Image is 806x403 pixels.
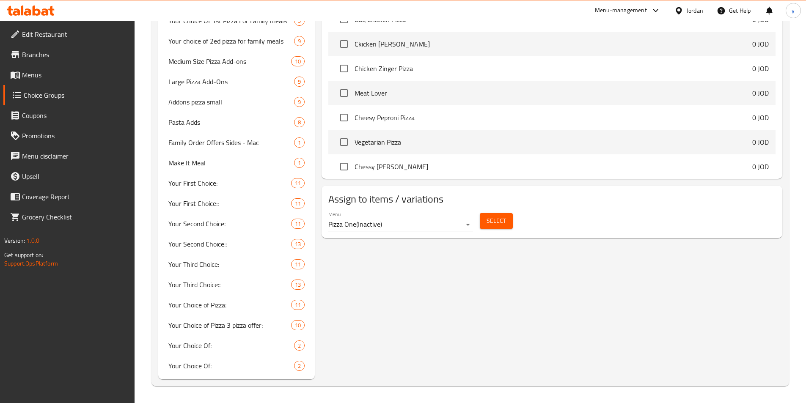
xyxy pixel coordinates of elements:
[294,36,305,46] div: Choices
[22,131,128,141] span: Promotions
[158,153,315,173] div: Make It Meal1
[168,97,294,107] span: Addons pizza small
[294,118,304,126] span: 8
[3,126,135,146] a: Promotions
[294,139,304,147] span: 1
[158,31,315,51] div: Your choice of 2ed pizza for family meals9
[3,85,135,105] a: Choice Groups
[292,281,304,289] span: 13
[294,158,305,168] div: Choices
[3,24,135,44] a: Edit Restaurant
[335,60,353,77] span: Select choice
[292,260,304,269] span: 11
[291,239,305,249] div: Choices
[158,214,315,234] div: Your Second Choice:11
[158,234,315,254] div: Your Second Choice::13
[3,186,135,207] a: Coverage Report
[291,178,305,188] div: Choices
[168,340,294,351] span: Your Choice Of:
[294,340,305,351] div: Choices
[168,16,294,26] span: Your Choice Of 1st Pizza For Family meals
[294,361,305,371] div: Choices
[595,5,647,16] div: Menu-management
[292,301,304,309] span: 11
[3,146,135,166] a: Menu disclaimer
[355,14,752,25] span: Bbq Chicken Pizza
[168,239,292,249] span: Your Second Choice::
[328,211,341,217] label: Menu
[24,90,128,100] span: Choice Groups
[168,178,292,188] span: Your First Choice:
[22,70,128,80] span: Menus
[480,213,513,229] button: Select
[158,92,315,112] div: Addons pizza small9
[158,173,315,193] div: Your First Choice:11
[294,117,305,127] div: Choices
[292,240,304,248] span: 13
[3,65,135,85] a: Menus
[752,14,769,25] p: 0 JOD
[158,356,315,376] div: Your Choice Of:2
[291,320,305,330] div: Choices
[335,109,353,126] span: Select choice
[168,137,294,148] span: Family Order Offers Sides - Mac
[22,192,128,202] span: Coverage Report
[3,207,135,227] a: Grocery Checklist
[158,274,315,295] div: Your Third Choice::13
[752,88,769,98] p: 0 JOD
[168,56,292,66] span: Medium Size Pizza Add-ons
[168,36,294,46] span: Your choice of 2ed pizza for family meals
[168,259,292,269] span: Your Third Choice:
[22,171,128,181] span: Upsell
[355,137,752,147] span: Vegetarian Pizza
[294,362,304,370] span: 2
[168,219,292,229] span: Your Second Choice:
[291,259,305,269] div: Choices
[158,51,315,71] div: Medium Size Pizza Add-ons10
[3,44,135,65] a: Branches
[335,84,353,102] span: Select choice
[487,216,506,226] span: Select
[158,254,315,274] div: Your Third Choice:11
[752,63,769,74] p: 0 JOD
[292,220,304,228] span: 11
[158,315,315,335] div: Your Choice of Pizza 3 pizza offer:10
[26,235,39,246] span: 1.0.0
[22,49,128,60] span: Branches
[158,193,315,214] div: Your First Choice::11
[752,112,769,123] p: 0 JOD
[4,258,58,269] a: Support.OpsPlatform
[294,159,304,167] span: 1
[328,218,473,231] div: Pizza One(Inactive)
[168,300,292,310] span: Your Choice of Pizza:
[752,39,769,49] p: 0 JOD
[294,77,305,87] div: Choices
[168,280,292,290] span: Your Third Choice::
[355,162,752,172] span: Chessy [PERSON_NAME]
[168,117,294,127] span: Pasta Adds
[292,179,304,187] span: 11
[291,56,305,66] div: Choices
[294,98,304,106] span: 9
[294,37,304,45] span: 9
[792,6,795,15] span: y
[294,342,304,350] span: 2
[291,198,305,208] div: Choices
[22,151,128,161] span: Menu disclaimer
[335,35,353,53] span: Select choice
[291,219,305,229] div: Choices
[22,110,128,121] span: Coupons
[335,158,353,175] span: Select choice
[22,29,128,39] span: Edit Restaurant
[3,105,135,126] a: Coupons
[294,137,305,148] div: Choices
[687,6,703,15] div: Jordan
[335,133,353,151] span: Select choice
[168,198,292,208] span: Your First Choice::
[752,162,769,172] p: 0 JOD
[752,137,769,147] p: 0 JOD
[4,235,25,246] span: Version:
[22,212,128,222] span: Grocery Checklist
[292,321,304,329] span: 10
[355,39,752,49] span: Ckicken [PERSON_NAME]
